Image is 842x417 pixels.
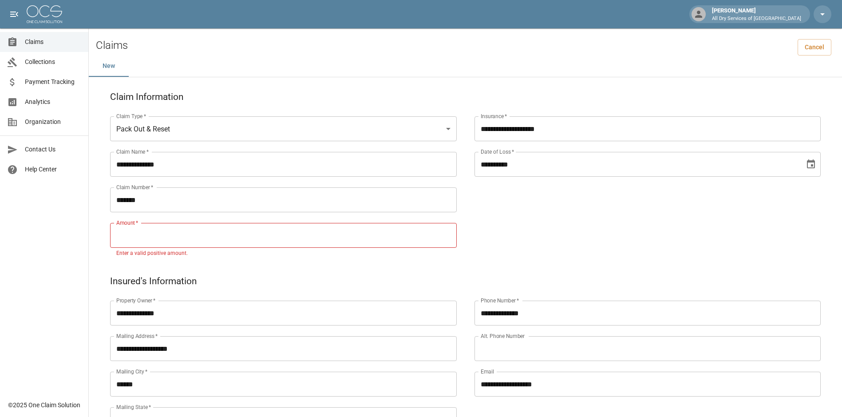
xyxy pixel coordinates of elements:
label: Claim Number [116,183,153,191]
label: Insurance [481,112,507,120]
div: © 2025 One Claim Solution [8,401,80,409]
a: Cancel [798,39,831,56]
label: Alt. Phone Number [481,332,525,340]
button: open drawer [5,5,23,23]
span: Help Center [25,165,81,174]
label: Phone Number [481,297,519,304]
label: Property Owner [116,297,156,304]
span: Analytics [25,97,81,107]
label: Mailing State [116,403,151,411]
button: Choose date, selected date is Jun 7, 2025 [802,155,820,173]
p: Enter a valid positive amount. [116,249,451,258]
span: Payment Tracking [25,77,81,87]
button: New [89,56,129,77]
label: Mailing City [116,368,148,375]
p: All Dry Services of [GEOGRAPHIC_DATA] [712,15,801,23]
span: Claims [25,37,81,47]
div: Pack Out & Reset [110,116,457,141]
img: ocs-logo-white-transparent.png [27,5,62,23]
span: Collections [25,57,81,67]
label: Date of Loss [481,148,514,155]
div: dynamic tabs [89,56,842,77]
label: Claim Type [116,112,146,120]
label: Email [481,368,494,375]
label: Claim Name [116,148,149,155]
span: Contact Us [25,145,81,154]
div: [PERSON_NAME] [708,6,805,22]
span: Organization [25,117,81,127]
h2: Claims [96,39,128,52]
label: Mailing Address [116,332,158,340]
label: Amount [116,219,138,226]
